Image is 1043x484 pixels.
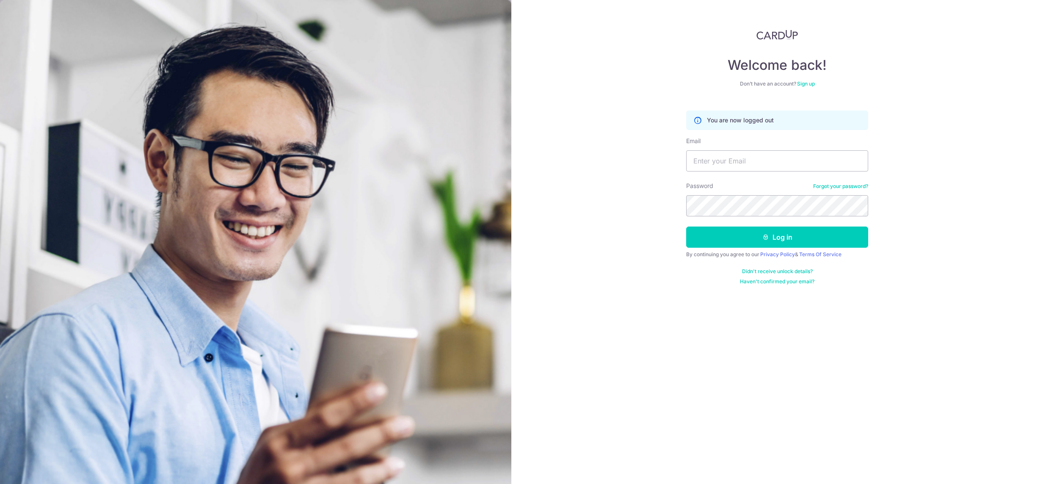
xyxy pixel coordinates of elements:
img: CardUp Logo [756,30,798,40]
h4: Welcome back! [686,57,868,74]
a: Haven't confirmed your email? [740,278,814,285]
a: Forgot your password? [813,183,868,190]
button: Log in [686,227,868,248]
p: You are now logged out [707,116,774,124]
div: Don’t have an account? [686,80,868,87]
input: Enter your Email [686,150,868,171]
a: Terms Of Service [799,251,842,257]
label: Email [686,137,701,145]
label: Password [686,182,713,190]
a: Sign up [797,80,815,87]
a: Didn't receive unlock details? [742,268,813,275]
div: By continuing you agree to our & [686,251,868,258]
a: Privacy Policy [760,251,795,257]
